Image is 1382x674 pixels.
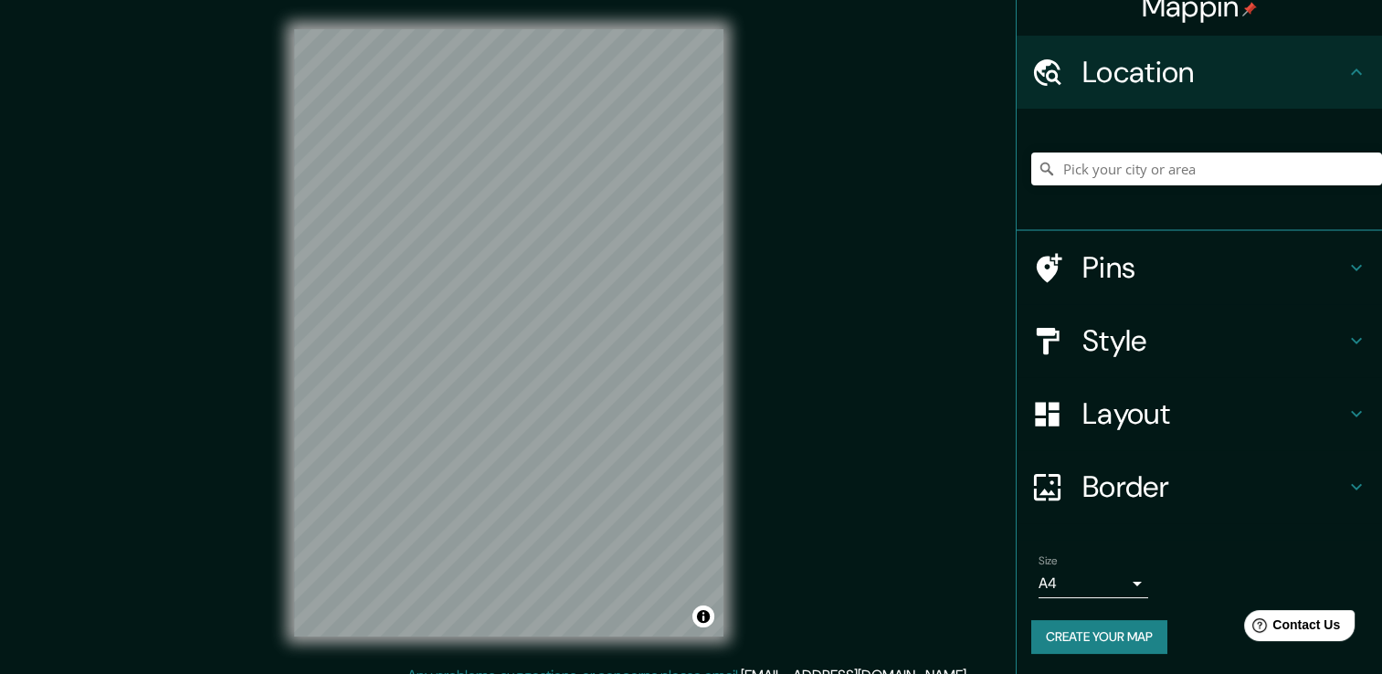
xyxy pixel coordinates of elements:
[1031,153,1382,185] input: Pick your city or area
[1082,395,1345,432] h4: Layout
[1039,569,1148,598] div: A4
[1017,450,1382,523] div: Border
[1017,304,1382,377] div: Style
[1082,54,1345,90] h4: Location
[1082,469,1345,505] h4: Border
[1082,322,1345,359] h4: Style
[1039,553,1058,569] label: Size
[1219,603,1362,654] iframe: Help widget launcher
[1242,2,1257,16] img: pin-icon.png
[1082,249,1345,286] h4: Pins
[1031,620,1167,654] button: Create your map
[1017,36,1382,109] div: Location
[1017,377,1382,450] div: Layout
[1017,231,1382,304] div: Pins
[692,606,714,627] button: Toggle attribution
[294,29,723,637] canvas: Map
